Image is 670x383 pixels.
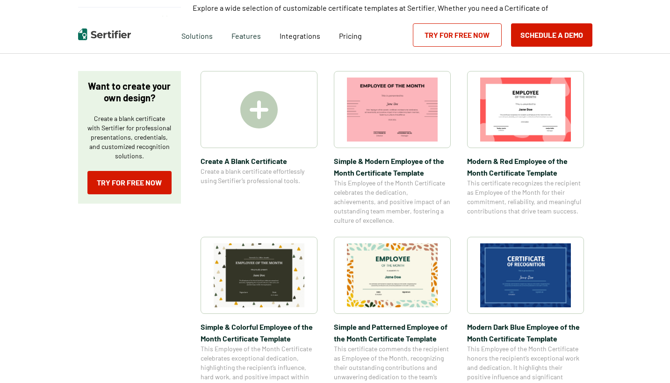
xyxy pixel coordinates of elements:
a: Try for Free Now [87,171,172,194]
button: Style [78,7,181,30]
span: Pricing [339,31,362,40]
a: Modern & Red Employee of the Month Certificate TemplateModern & Red Employee of the Month Certifi... [467,71,584,225]
span: Simple and Patterned Employee of the Month Certificate Template [334,321,451,344]
p: Want to create your own design? [87,80,172,104]
img: Modern & Red Employee of the Month Certificate Template [480,78,571,142]
a: Pricing [339,29,362,41]
img: Simple & Modern Employee of the Month Certificate Template [347,78,438,142]
img: Modern Dark Blue Employee of the Month Certificate Template [480,243,571,307]
p: Create a blank certificate with Sertifier for professional presentations, credentials, and custom... [87,114,172,161]
span: This certificate recognizes the recipient as Employee of the Month for their commitment, reliabil... [467,178,584,216]
img: Simple and Patterned Employee of the Month Certificate Template [347,243,438,307]
img: Create A Blank Certificate [240,91,278,128]
span: Create A Blank Certificate [201,155,317,167]
span: This Employee of the Month Certificate celebrates the dedication, achievements, and positive impa... [334,178,451,225]
span: Simple & Modern Employee of the Month Certificate Template [334,155,451,178]
a: Try for Free Now [413,23,502,47]
span: Solutions [181,29,213,41]
span: Features [231,29,261,41]
a: Integrations [280,29,320,41]
img: Sertifier | Digital Credentialing Platform [78,28,131,40]
span: Integrations [280,31,320,40]
span: Create a blank certificate effortlessly using Sertifier’s professional tools. [201,167,317,185]
p: Explore a wide selection of customizable certificate templates at Sertifier. Whether you need a C... [193,2,592,37]
a: Simple & Modern Employee of the Month Certificate TemplateSimple & Modern Employee of the Month C... [334,71,451,225]
span: Simple & Colorful Employee of the Month Certificate Template [201,321,317,344]
span: Modern Dark Blue Employee of the Month Certificate Template [467,321,584,344]
span: Modern & Red Employee of the Month Certificate Template [467,155,584,178]
img: Simple & Colorful Employee of the Month Certificate Template [214,243,304,307]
